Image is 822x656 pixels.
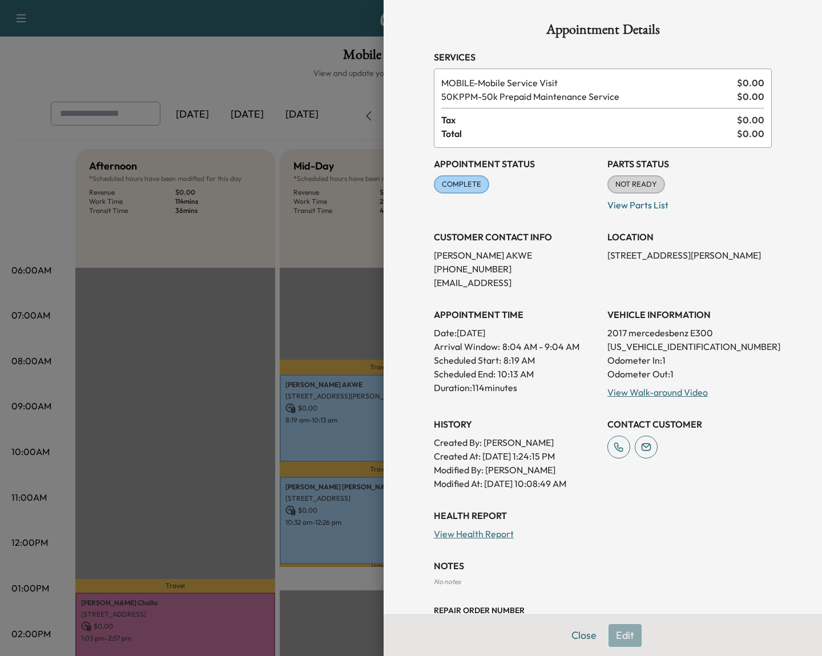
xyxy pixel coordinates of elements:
[434,477,598,490] p: Modified At : [DATE] 10:08:49 AM
[607,326,772,340] p: 2017 mercedesbenz E300
[607,387,708,398] a: View Walk-around Video
[434,528,514,540] a: View Health Report
[434,353,501,367] p: Scheduled Start:
[434,23,772,41] h1: Appointment Details
[441,113,737,127] span: Tax
[434,436,598,449] p: Created By : [PERSON_NAME]
[434,605,772,616] h3: Repair Order number
[435,179,488,190] span: COMPLETE
[434,157,598,171] h3: Appointment Status
[564,624,604,647] button: Close
[434,276,598,289] p: [EMAIL_ADDRESS]
[607,308,772,321] h3: VEHICLE INFORMATION
[434,381,598,395] p: Duration: 114 minutes
[434,449,598,463] p: Created At : [DATE] 1:24:15 PM
[737,90,764,103] span: $ 0.00
[434,463,598,477] p: Modified By : [PERSON_NAME]
[434,367,495,381] p: Scheduled End:
[441,127,737,140] span: Total
[607,194,772,212] p: View Parts List
[434,340,598,353] p: Arrival Window:
[607,367,772,381] p: Odometer Out: 1
[434,248,598,262] p: [PERSON_NAME] AKWE
[441,76,732,90] span: Mobile Service Visit
[434,308,598,321] h3: APPOINTMENT TIME
[434,230,598,244] h3: CUSTOMER CONTACT INFO
[607,417,772,431] h3: CONTACT CUSTOMER
[434,559,772,573] h3: NOTES
[737,113,764,127] span: $ 0.00
[441,90,732,103] span: 50k Prepaid Maintenance Service
[737,127,764,140] span: $ 0.00
[434,417,598,431] h3: History
[434,326,598,340] p: Date: [DATE]
[434,577,772,586] div: No notes
[502,340,579,353] span: 8:04 AM - 9:04 AM
[434,262,598,276] p: [PHONE_NUMBER]
[737,76,764,90] span: $ 0.00
[609,179,664,190] span: NOT READY
[607,230,772,244] h3: LOCATION
[498,367,534,381] p: 10:13 AM
[434,509,772,522] h3: Health Report
[607,340,772,353] p: [US_VEHICLE_IDENTIFICATION_NUMBER]
[503,353,535,367] p: 8:19 AM
[607,353,772,367] p: Odometer In: 1
[434,50,772,64] h3: Services
[607,248,772,262] p: [STREET_ADDRESS][PERSON_NAME]
[607,157,772,171] h3: Parts Status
